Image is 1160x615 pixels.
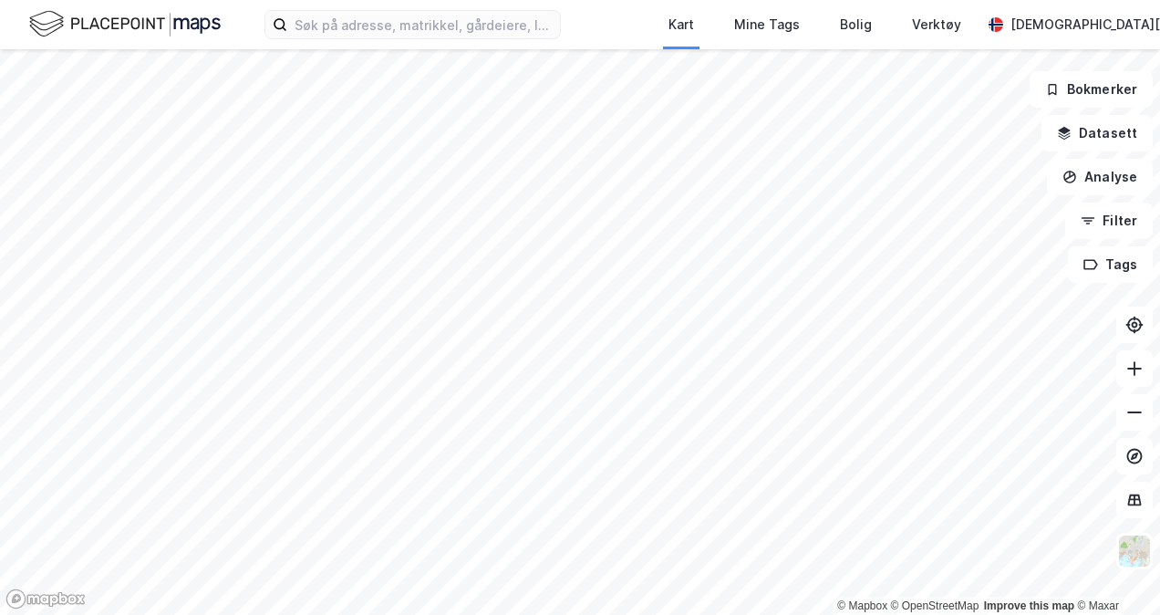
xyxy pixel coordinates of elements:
iframe: Chat Widget [1069,527,1160,615]
img: logo.f888ab2527a4732fd821a326f86c7f29.svg [29,8,221,40]
div: Kart [668,14,694,36]
div: Mine Tags [734,14,800,36]
div: Verktøy [912,14,961,36]
input: Søk på adresse, matrikkel, gårdeiere, leietakere eller personer [287,11,560,38]
div: Bolig [840,14,872,36]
